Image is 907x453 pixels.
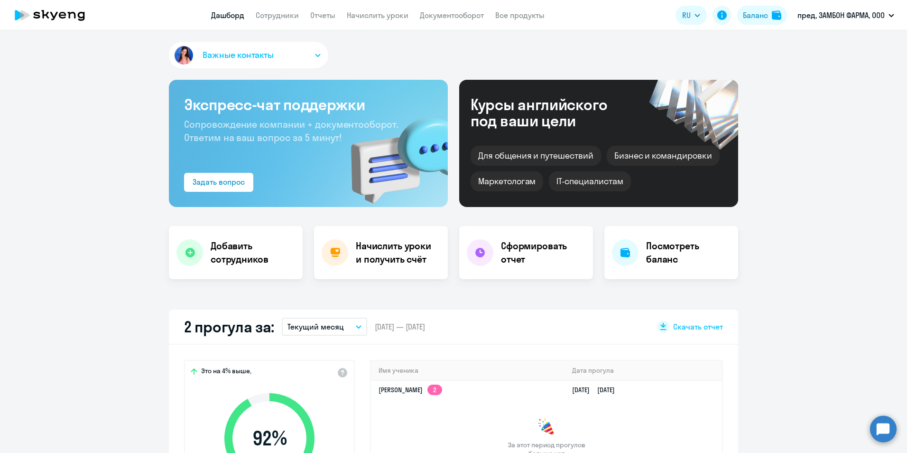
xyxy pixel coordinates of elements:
[184,173,253,192] button: Задать вопрос
[646,239,731,266] h4: Посмотреть баланс
[211,10,244,20] a: Дашборд
[169,42,328,68] button: Важные контакты
[310,10,335,20] a: Отчеты
[471,146,601,166] div: Для общения и путешествий
[565,361,722,380] th: Дата прогула
[772,10,781,20] img: balance
[215,427,324,450] span: 92 %
[737,6,787,25] button: Балансbalance
[173,44,195,66] img: avatar
[682,9,691,21] span: RU
[256,10,299,20] a: Сотрудники
[371,361,565,380] th: Имя ученика
[201,367,251,378] span: Это на 4% выше,
[572,386,622,394] a: [DATE][DATE]
[501,239,585,266] h4: Сформировать отчет
[495,10,545,20] a: Все продукты
[282,318,367,336] button: Текущий месяц
[549,171,630,191] div: IT-специалистам
[184,95,433,114] h3: Экспресс-чат поддержки
[673,321,723,332] span: Скачать отчет
[184,118,398,143] span: Сопровождение компании + документооборот. Ответим на ваш вопрос за 5 минут!
[287,321,344,332] p: Текущий месяц
[676,6,707,25] button: RU
[193,176,245,188] div: Задать вопрос
[203,49,274,61] span: Важные контакты
[184,317,274,336] h2: 2 прогула за:
[379,386,442,394] a: [PERSON_NAME]2
[337,100,448,207] img: bg-img
[211,239,295,266] h4: Добавить сотрудников
[356,239,438,266] h4: Начислить уроки и получить счёт
[471,96,633,129] div: Курсы английского под ваши цели
[375,321,425,332] span: [DATE] — [DATE]
[793,4,899,27] button: пред, ЗАМБОН ФАРМА, ООО
[743,9,768,21] div: Баланс
[607,146,720,166] div: Бизнес и командировки
[471,171,543,191] div: Маркетологам
[347,10,408,20] a: Начислить уроки
[427,385,442,395] app-skyeng-badge: 2
[797,9,885,21] p: пред, ЗАМБОН ФАРМА, ООО
[420,10,484,20] a: Документооборот
[537,418,556,437] img: congrats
